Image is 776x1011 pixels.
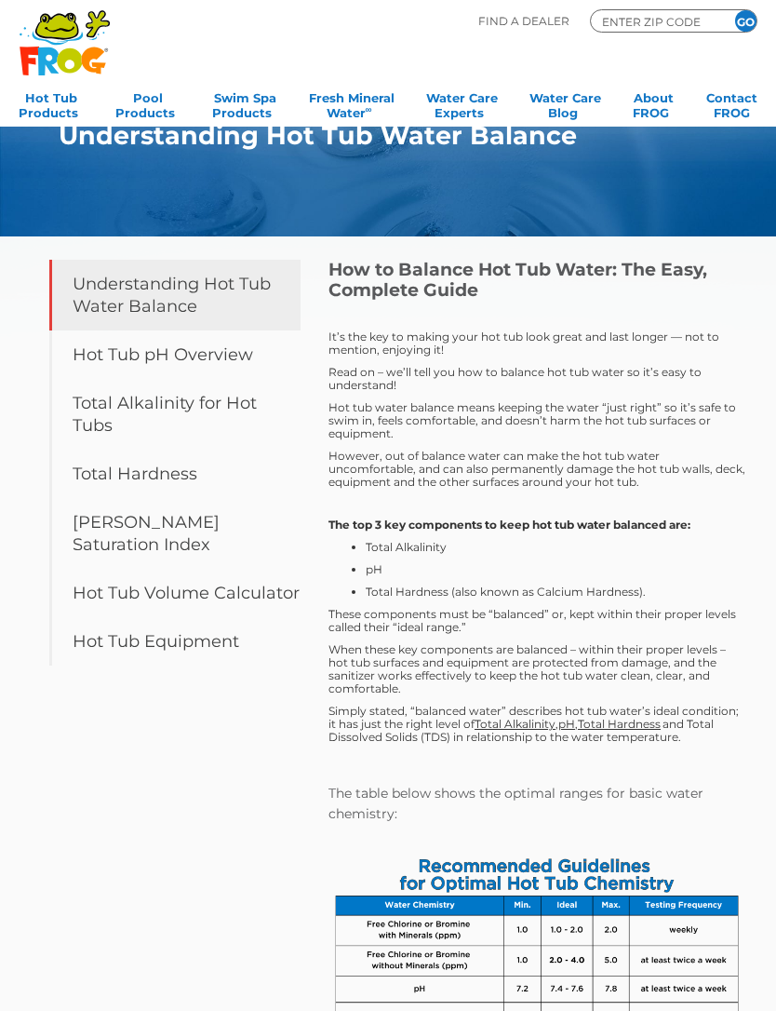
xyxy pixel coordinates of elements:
[49,569,301,617] a: Hot Tub Volume Calculator
[49,330,301,379] a: Hot Tub pH Overview
[328,366,745,392] p: Read on – we’ll tell you how to balance hot tub water so it’s easy to understand!
[328,260,745,301] h1: How to Balance Hot Tub Water: The Easy, Complete Guide
[366,563,745,576] li: pH
[328,330,745,357] p: It’s the key to making your hot tub look great and last longer — not to mention, enjoying it!
[49,617,301,666] a: Hot Tub Equipment
[575,717,578,731] span: ,
[328,642,726,695] span: When these key components are balanced – within their proper levels – hot tub surfaces and equipm...
[475,717,555,731] a: Total Alkalinity
[309,85,395,122] a: Fresh MineralWater∞
[426,85,498,122] a: Water CareExperts
[328,607,736,634] span: These components must be “balanced” or, kept within their proper levels called their “ideal range.”
[49,498,301,569] a: [PERSON_NAME] Saturation Index
[558,717,575,731] a: pH
[555,717,558,731] span: ,
[19,85,84,122] a: Hot TubProducts
[328,783,745,824] h4: The table below shows the optimal ranges for basic water chemistry:
[600,13,712,30] input: Zip Code Form
[59,121,674,150] h1: Understanding Hot Tub Water Balance
[328,518,690,532] strong: The top 3 key components to keep hot tub water balanced are:
[328,450,745,489] p: However, out of balance water can make the hot tub water uncomfortable, and can also permanently ...
[366,541,745,554] li: Total Alkalinity
[578,717,661,731] a: Total Hardness
[328,717,714,744] span: and Total Dissolved Solids (TDS) in relationship to the water temperature.
[49,260,301,330] a: Understanding Hot Tub Water Balance
[328,401,745,440] p: Hot tub water balance means keeping the water “just right” so it’s safe to swim in, feels comfort...
[706,85,757,122] a: ContactFROG
[366,104,372,115] sup: ∞
[115,85,181,122] a: PoolProducts
[735,10,756,32] input: GO
[366,586,745,599] li: Total Hardness (also known as Calcium Hardness).
[212,85,277,122] a: Swim SpaProducts
[478,9,569,33] p: Find A Dealer
[328,704,739,731] span: Simply stated, “balanced water” describes hot tub water’s ideal condition; it has just the right ...
[633,85,675,122] a: AboutFROG
[49,379,301,450] a: Total Alkalinity for Hot Tubs
[529,85,601,122] a: Water CareBlog
[49,450,301,498] a: Total Hardness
